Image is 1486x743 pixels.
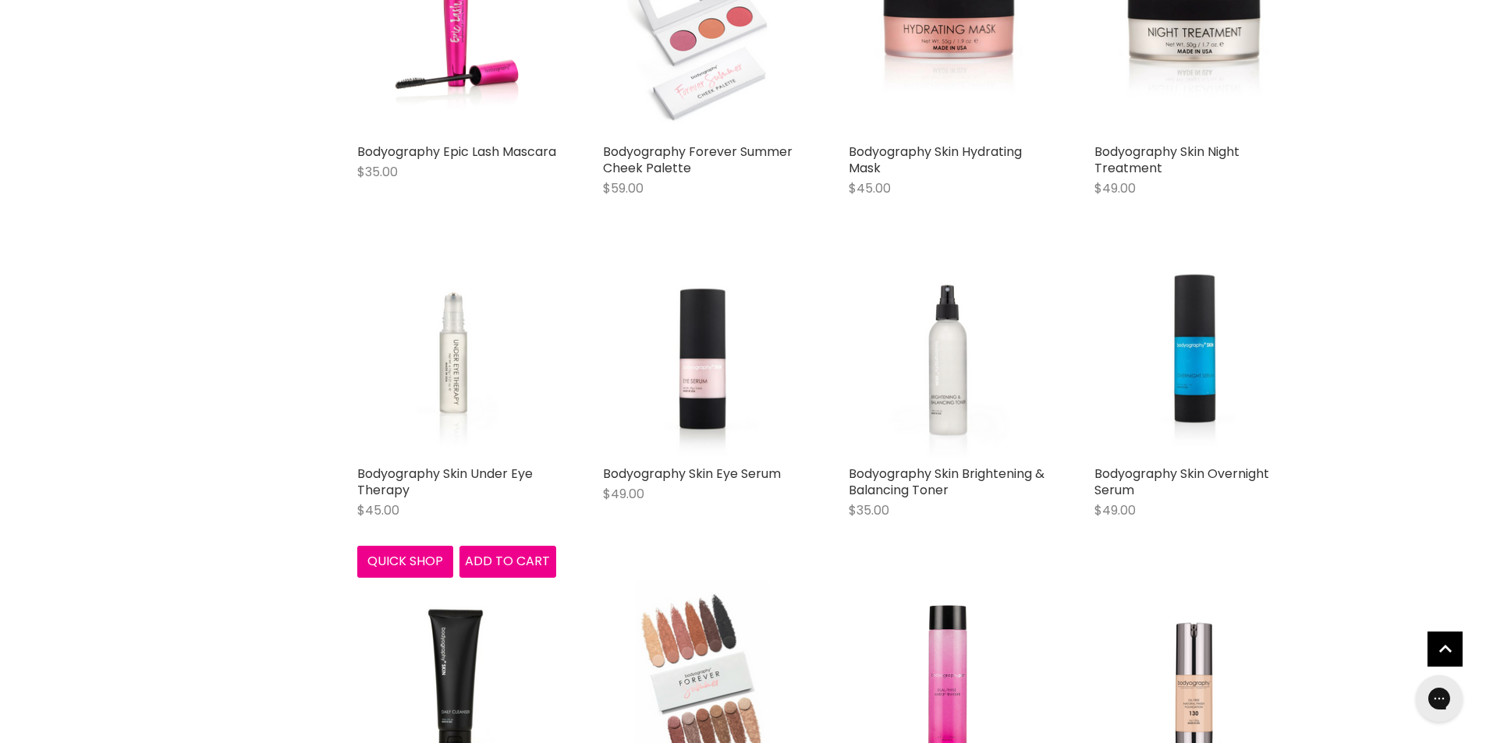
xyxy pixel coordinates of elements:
[603,465,781,483] a: Bodyography Skin Eye Serum
[1094,501,1136,519] span: $49.00
[357,501,399,519] span: $45.00
[872,259,1023,458] img: Bodyography Skin Brightening & Balancing Toner
[459,546,556,577] button: Add to cart
[626,259,777,458] img: Bodyography Skin Eye Serum
[1094,465,1269,499] a: Bodyography Skin Overnight Serum
[381,259,531,458] img: Bodyography Skin Under Eye Therapy
[603,259,802,458] a: Bodyography Skin Eye Serum
[849,501,889,519] span: $35.00
[1094,143,1240,177] a: Bodyography Skin Night Treatment
[357,259,556,458] a: Bodyography Skin Under Eye Therapy
[1094,179,1136,197] span: $49.00
[849,259,1048,458] a: Bodyography Skin Brightening & Balancing Toner
[603,485,644,503] span: $49.00
[603,143,793,177] a: Bodyography Forever Summer Cheek Palette
[849,465,1044,499] a: Bodyography Skin Brightening & Balancing Toner
[849,179,891,197] span: $45.00
[357,143,556,161] a: Bodyography Epic Lash Mascara
[1408,670,1470,727] iframe: Gorgias live chat messenger
[1094,259,1293,458] a: Bodyography Skin Overnight Serum
[357,163,398,181] span: $35.00
[1118,259,1268,458] img: Bodyography Skin Overnight Serum
[465,552,550,570] span: Add to cart
[357,546,454,577] button: Quick shop
[849,143,1022,177] a: Bodyography Skin Hydrating Mask
[357,465,533,499] a: Bodyography Skin Under Eye Therapy
[603,179,644,197] span: $59.00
